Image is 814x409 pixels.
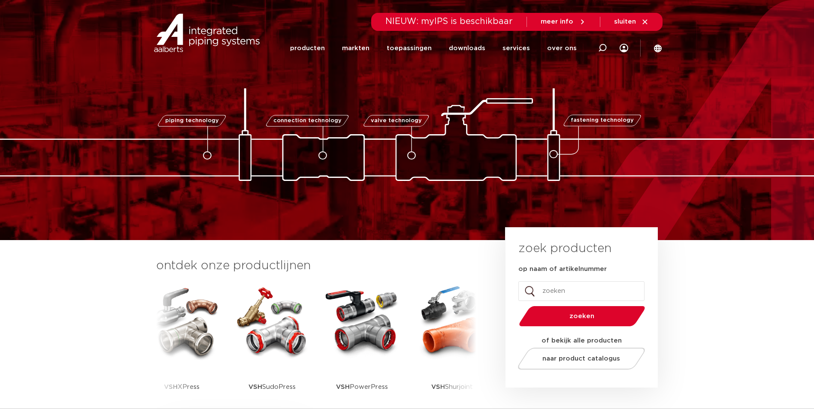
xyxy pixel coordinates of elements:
[518,265,607,274] label: op naam of artikelnummer
[342,31,369,66] a: markten
[248,384,262,390] strong: VSH
[542,355,620,362] span: naar product catalogus
[541,18,573,25] span: meer info
[336,384,350,390] strong: VSH
[571,118,634,123] span: fastening technology
[371,118,422,123] span: valve technology
[290,31,577,66] nav: Menu
[541,18,586,26] a: meer info
[502,31,530,66] a: services
[547,31,577,66] a: over ons
[541,313,623,319] span: zoeken
[165,118,219,123] span: piping technology
[515,305,648,327] button: zoeken
[164,384,178,390] strong: VSH
[449,31,485,66] a: downloads
[290,31,325,66] a: producten
[515,348,647,370] a: naar product catalogus
[542,337,622,344] strong: of bekijk alle producten
[387,31,432,66] a: toepassingen
[614,18,649,26] a: sluiten
[273,118,341,123] span: connection technology
[620,31,628,66] div: my IPS
[518,240,611,257] h3: zoek producten
[156,257,476,274] h3: ontdek onze productlijnen
[518,281,645,301] input: zoeken
[614,18,636,25] span: sluiten
[431,384,445,390] strong: VSH
[385,17,513,26] span: NIEUW: myIPS is beschikbaar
